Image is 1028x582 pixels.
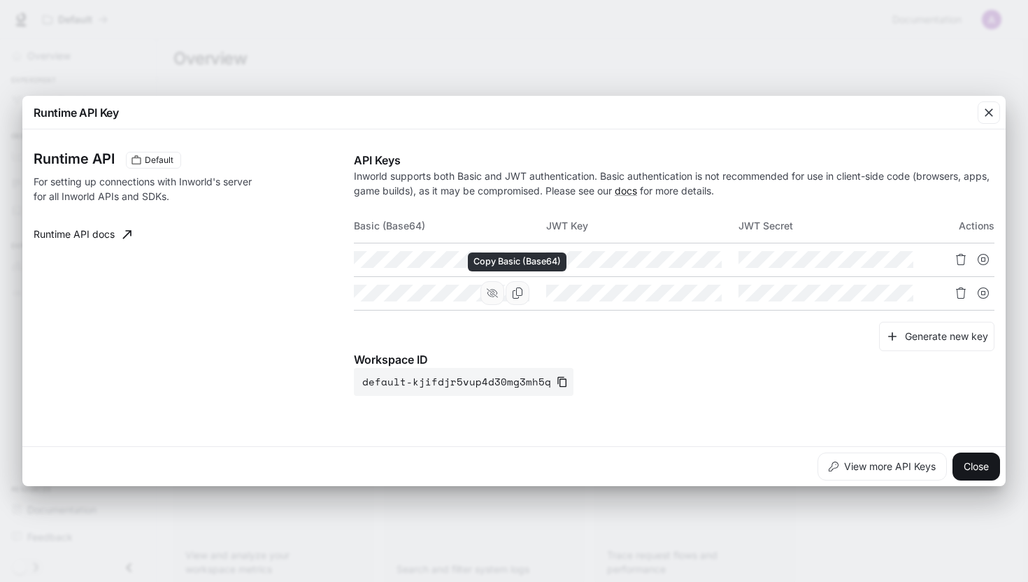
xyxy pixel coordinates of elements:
[950,248,972,271] button: Delete API key
[930,209,994,243] th: Actions
[126,152,181,169] div: These keys will apply to your current workspace only
[34,104,119,121] p: Runtime API Key
[354,169,994,198] p: Inworld supports both Basic and JWT authentication. Basic authentication is not recommended for u...
[952,453,1000,481] button: Close
[950,282,972,304] button: Delete API key
[972,282,994,304] button: Suspend API key
[972,248,994,271] button: Suspend API key
[879,322,994,352] button: Generate new key
[506,281,529,305] button: Copy Basic (Base64)
[28,220,137,248] a: Runtime API docs
[615,185,637,197] a: docs
[546,209,738,243] th: JWT Key
[354,152,994,169] p: API Keys
[818,453,947,481] button: View more API Keys
[34,152,115,166] h3: Runtime API
[354,209,546,243] th: Basic (Base64)
[354,368,573,396] button: default-kjifdjr5vup4d30mg3mh5q
[468,253,566,271] div: Copy Basic (Base64)
[354,351,994,368] p: Workspace ID
[738,209,931,243] th: JWT Secret
[139,154,179,166] span: Default
[34,174,265,204] p: For setting up connections with Inworld's server for all Inworld APIs and SDKs.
